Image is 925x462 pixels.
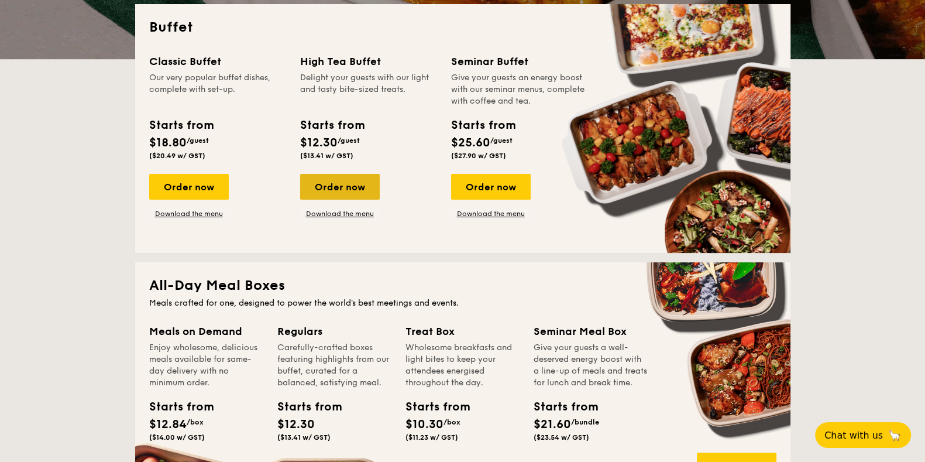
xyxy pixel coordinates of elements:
span: $18.80 [149,136,187,150]
button: Chat with us🦙 [815,422,911,448]
div: Give your guests a well-deserved energy boost with a line-up of meals and treats for lunch and br... [534,342,648,389]
span: $10.30 [405,417,443,432]
span: ($14.00 w/ GST) [149,433,205,442]
div: Meals crafted for one, designed to power the world's best meetings and events. [149,297,776,309]
div: Enjoy wholesome, delicious meals available for same-day delivery with no minimum order. [149,342,263,389]
div: Starts from [405,398,458,416]
div: Starts from [149,117,213,134]
h2: All-Day Meal Boxes [149,276,776,295]
div: Starts from [534,398,586,416]
span: /box [187,418,204,426]
span: /guest [187,136,209,145]
div: Order now [451,174,531,200]
div: Treat Box [405,323,520,340]
div: High Tea Buffet [300,53,437,70]
span: 🦙 [888,429,902,442]
span: ($27.90 w/ GST) [451,152,506,160]
a: Download the menu [300,209,380,218]
div: Order now [300,174,380,200]
div: Starts from [277,398,330,416]
span: $21.60 [534,417,571,432]
span: ($13.41 w/ GST) [300,152,353,160]
div: Meals on Demand [149,323,263,340]
span: /bundle [571,418,599,426]
div: Seminar Meal Box [534,323,648,340]
div: Starts from [451,117,515,134]
span: $25.60 [451,136,490,150]
div: Order now [149,174,229,200]
div: Classic Buffet [149,53,286,70]
div: Starts from [149,398,202,416]
div: Carefully-crafted boxes featuring highlights from our buffet, curated for a balanced, satisfying ... [277,342,391,389]
a: Download the menu [451,209,531,218]
span: ($11.23 w/ GST) [405,433,458,442]
div: Delight your guests with our light and tasty bite-sized treats. [300,72,437,107]
span: $12.84 [149,417,187,432]
span: Chat with us [824,430,883,441]
span: ($20.49 w/ GST) [149,152,205,160]
div: Give your guests an energy boost with our seminar menus, complete with coffee and tea. [451,72,588,107]
span: $12.30 [300,136,338,150]
div: Starts from [300,117,364,134]
span: ($13.41 w/ GST) [277,433,331,442]
span: /guest [490,136,513,145]
span: ($23.54 w/ GST) [534,433,589,442]
a: Download the menu [149,209,229,218]
div: Our very popular buffet dishes, complete with set-up. [149,72,286,107]
h2: Buffet [149,18,776,37]
div: Regulars [277,323,391,340]
div: Wholesome breakfasts and light bites to keep your attendees energised throughout the day. [405,342,520,389]
div: Seminar Buffet [451,53,588,70]
span: /guest [338,136,360,145]
span: $12.30 [277,417,315,432]
span: /box [443,418,460,426]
